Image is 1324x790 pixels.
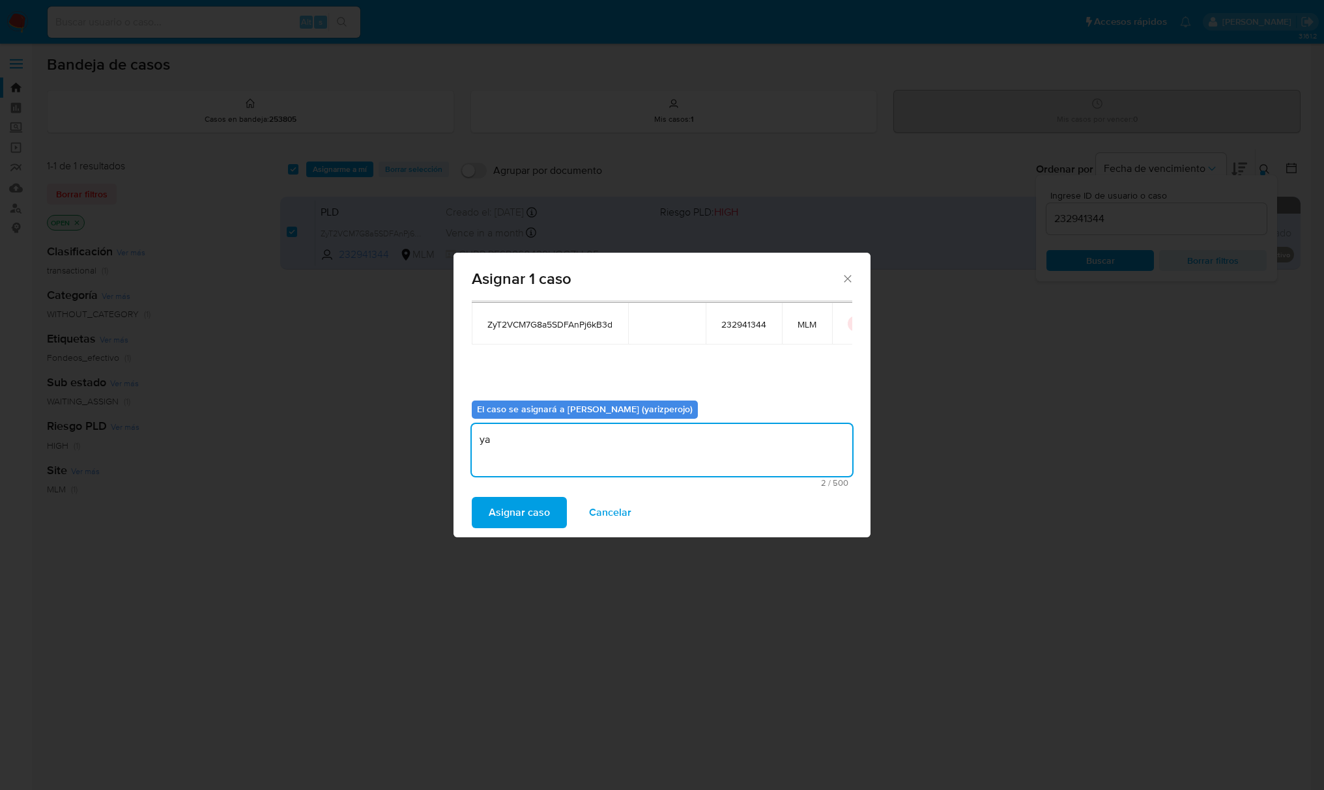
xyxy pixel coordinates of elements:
textarea: ya [472,424,852,476]
span: Cancelar [589,498,631,527]
button: Cerrar ventana [841,272,853,284]
span: Asignar 1 caso [472,271,841,287]
button: Asignar caso [472,497,567,528]
span: MLM [798,318,816,330]
div: assign-modal [453,253,871,537]
button: Cancelar [572,497,648,528]
b: El caso se asignará a [PERSON_NAME] (yarizperojo) [477,402,693,416]
span: 232941344 [721,318,766,330]
span: Máximo 500 caracteres [476,479,848,487]
span: ZyT2VCM7G8a5SDFAnPj6kB3d [487,318,612,330]
button: icon-button [848,316,863,332]
span: Asignar caso [489,498,550,527]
